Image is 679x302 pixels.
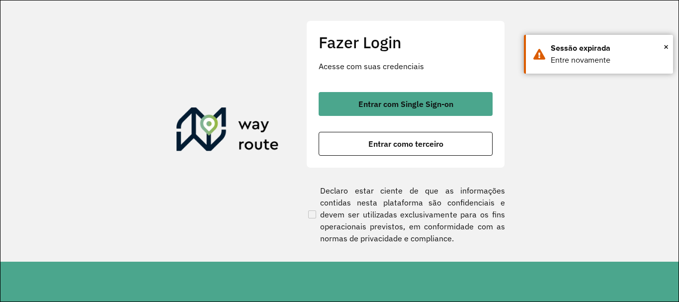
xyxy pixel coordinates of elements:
img: Roteirizador AmbevTech [176,107,279,155]
button: button [319,92,493,116]
span: Entrar como terceiro [368,140,443,148]
button: button [319,132,493,156]
label: Declaro estar ciente de que as informações contidas nesta plataforma são confidenciais e devem se... [306,185,505,244]
h2: Fazer Login [319,33,493,52]
div: Entre novamente [551,54,666,66]
span: × [664,39,669,54]
span: Entrar com Single Sign-on [358,100,453,108]
div: Sessão expirada [551,42,666,54]
button: Close [664,39,669,54]
p: Acesse com suas credenciais [319,60,493,72]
